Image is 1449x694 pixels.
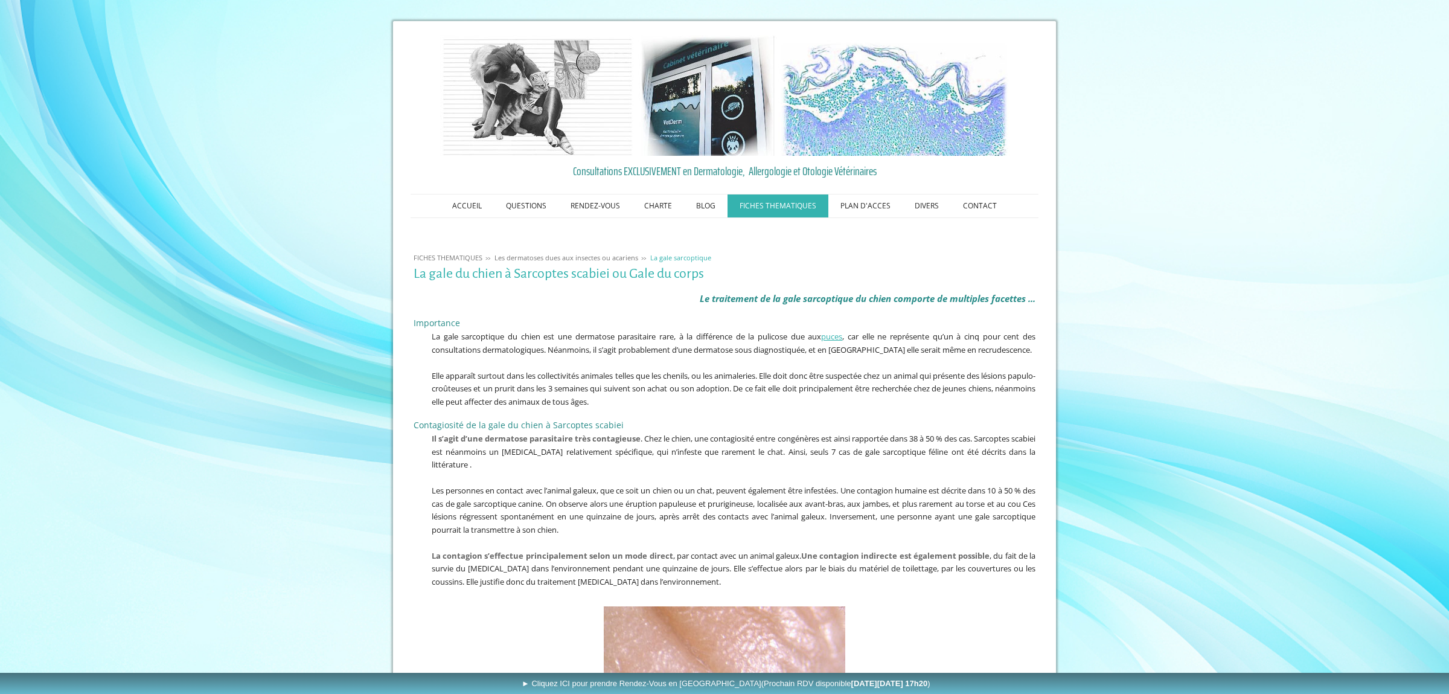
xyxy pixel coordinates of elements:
span: ► Cliquez ICI pour prendre Rendez-Vous en [GEOGRAPHIC_DATA] [522,679,930,688]
a: FICHES THEMATIQUES [411,253,485,262]
a: CONTACT [951,194,1009,217]
span: La gale sarcoptique [650,253,711,262]
a: DIVERS [903,194,951,217]
strong: La contagion s’effectue principalement selon un mode direct [432,550,673,561]
a: RENDEZ-VOUS [558,194,632,217]
b: [DATE][DATE] 17h20 [851,679,928,688]
a: CHARTE [632,194,684,217]
span: , par contact avec un animal galeux. , du fait de la survie du [MEDICAL_DATA] dans l’environnemen... [432,550,1035,587]
a: puces [821,331,842,342]
strong: Il s’agit d’une dermatose parasitaire très contagieuse [432,433,641,444]
a: Consultations EXCLUSIVEMENT en Dermatologie, Allergologie et Otologie Vétérinaires [414,162,1035,180]
span: FICHES THEMATIQUES [414,253,482,262]
span: Une contagion indirecte est également possible [801,550,990,561]
em: Le traitement de la gale sarcoptique du chien comporte de multiples facettes ... [700,292,1035,304]
a: BLOG [684,194,728,217]
a: Les dermatoses dues aux insectes ou acariens [491,253,641,262]
span: Importance [414,317,460,329]
span: La gale sarcoptique du chien est une dermatose parasitaire rare, à la différence de la pulicose d... [432,331,1035,355]
span: Les personnes en contact avec l’animal galeux, que ce soit un chien ou un chat, peuvent également... [432,485,1035,535]
span: (Prochain RDV disponible ) [761,679,930,688]
span: Les dermatoses dues aux insectes ou acariens [494,253,638,262]
span: Elle apparaît surtout dans les collectivités animales telles que les chenils, ou les animaleries.... [432,370,1035,407]
a: FICHES THEMATIQUES [728,194,828,217]
a: ACCUEIL [440,194,494,217]
a: QUESTIONS [494,194,558,217]
a: PLAN D'ACCES [828,194,903,217]
h1: La gale du chien à Sarcoptes scabiei ou Gale du corps [414,266,1035,281]
span: . Chez le chien, une contagiosité entre congénères est ainsi rapportée dans 38 à 50 % des cas. Sa... [432,433,1035,470]
span: Contagiosité de la gale du chien à Sarcoptes scabiei [414,419,624,431]
a: La gale sarcoptique [647,253,714,262]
